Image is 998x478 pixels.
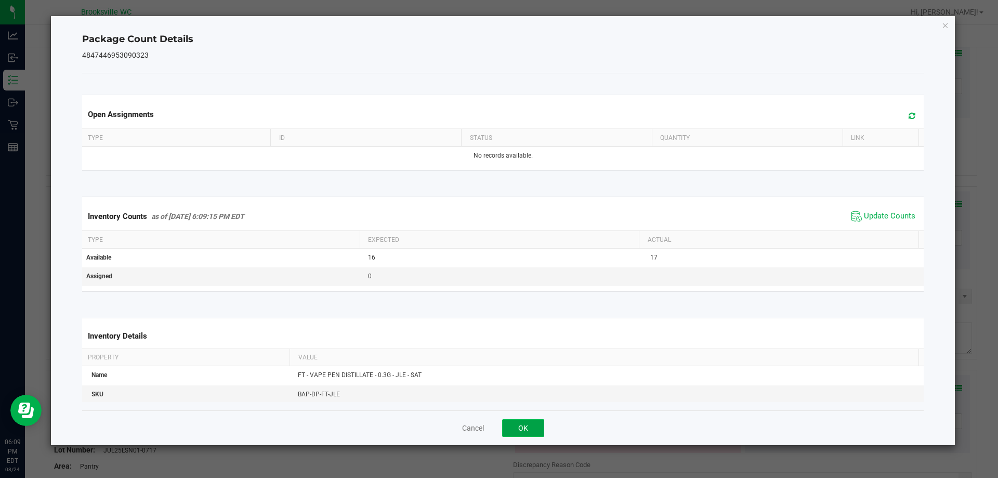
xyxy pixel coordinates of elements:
[10,395,42,426] iframe: Resource center
[88,331,147,341] span: Inventory Details
[650,254,658,261] span: 17
[298,391,340,398] span: BAP-DP-FT-JLE
[368,273,372,280] span: 0
[462,423,484,433] button: Cancel
[88,110,154,119] span: Open Assignments
[298,354,318,361] span: Value
[851,134,864,141] span: Link
[82,33,924,46] h4: Package Count Details
[86,273,112,280] span: Assigned
[82,51,924,59] h5: 4847446953090323
[151,212,244,221] span: as of [DATE] 6:09:15 PM EDT
[298,371,422,379] span: FT - VAPE PEN DISTILLATE - 0.3G - JLE - SAT
[470,134,492,141] span: Status
[88,134,103,141] span: Type
[86,254,111,261] span: Available
[864,211,915,222] span: Update Counts
[91,391,103,398] span: SKU
[80,147,926,165] td: No records available.
[88,212,147,221] span: Inventory Counts
[279,134,285,141] span: ID
[660,134,690,141] span: Quantity
[88,354,119,361] span: Property
[368,236,399,243] span: Expected
[502,419,544,437] button: OK
[91,371,107,379] span: Name
[648,236,671,243] span: Actual
[368,254,375,261] span: 16
[942,19,949,31] button: Close
[88,236,103,243] span: Type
